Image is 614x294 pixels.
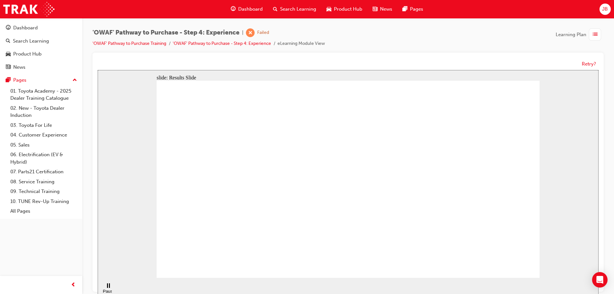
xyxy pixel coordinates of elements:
[238,5,263,13] span: Dashboard
[8,120,80,130] a: 03. Toyota For Life
[6,38,10,44] span: search-icon
[93,29,239,36] span: 'OWAF' Pathway to Purchase - Step 4: Experience
[226,3,268,16] a: guage-iconDashboard
[334,5,362,13] span: Product Hub
[8,206,80,216] a: All Pages
[13,37,49,45] div: Search Learning
[3,22,80,34] a: Dashboard
[599,4,611,15] button: JB
[242,29,243,36] span: |
[556,31,586,38] span: Learning Plan
[257,30,269,36] div: Failed
[280,5,316,13] span: Search Learning
[602,5,608,13] span: JB
[8,187,80,197] a: 09. Technical Training
[8,197,80,207] a: 10. TUNE Rev-Up Training
[73,76,77,85] span: up-icon
[6,51,11,57] span: car-icon
[173,41,271,46] a: 'OWAF' Pathway to Purchase - Step 4: Experience
[3,2,54,16] img: Trak
[8,167,80,177] a: 07. Parts21 Certification
[231,5,236,13] span: guage-icon
[6,77,11,83] span: pages-icon
[593,31,598,39] span: list-icon
[3,48,80,60] a: Product Hub
[6,65,11,70] span: news-icon
[8,86,80,103] a: 01. Toyota Academy - 2025 Dealer Training Catalogue
[321,3,367,16] a: car-iconProduct Hub
[13,50,42,58] div: Product Hub
[367,3,397,16] a: news-iconNews
[410,5,423,13] span: Pages
[3,61,80,73] a: News
[3,21,80,74] button: DashboardSearch LearningProduct HubNews
[93,41,166,46] a: 'OWAF' Pathway to Purchase Training
[71,281,76,289] span: prev-icon
[397,3,428,16] a: pages-iconPages
[3,213,14,224] button: Pause (Ctrl+Alt+P)
[8,150,80,167] a: 06. Electrification (EV & Hybrid)
[273,5,278,13] span: search-icon
[8,103,80,120] a: 02. New - Toyota Dealer Induction
[13,64,25,71] div: News
[5,219,16,228] div: Pause (Ctrl+Alt+P)
[278,40,325,47] li: eLearning Module View
[3,74,80,86] button: Pages
[6,25,11,31] span: guage-icon
[8,177,80,187] a: 08. Service Training
[556,28,604,41] button: Learning Plan
[3,35,80,47] a: Search Learning
[8,140,80,150] a: 05. Sales
[403,5,407,13] span: pages-icon
[13,24,38,32] div: Dashboard
[380,5,392,13] span: News
[13,76,26,84] div: Pages
[268,3,321,16] a: search-iconSearch Learning
[3,208,14,229] div: playback controls
[246,28,255,37] span: learningRecordVerb_FAIL-icon
[592,272,608,288] div: Open Intercom Messenger
[8,130,80,140] a: 04. Customer Experience
[373,5,377,13] span: news-icon
[326,5,331,13] span: car-icon
[582,60,596,68] button: Retry?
